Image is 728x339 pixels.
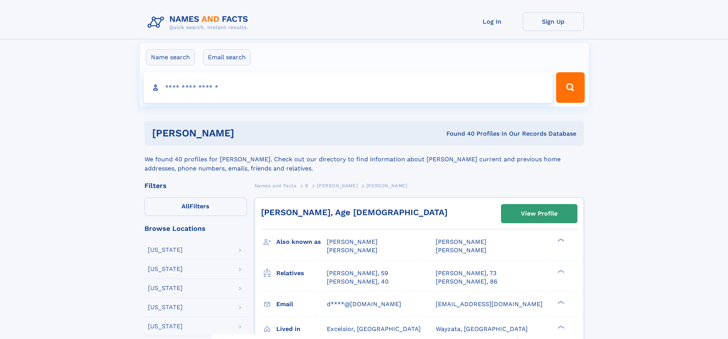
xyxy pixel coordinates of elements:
input: search input [144,72,553,103]
span: [PERSON_NAME] [366,183,407,188]
div: Found 40 Profiles In Our Records Database [340,130,576,138]
a: [PERSON_NAME], 59 [327,269,388,277]
div: [US_STATE] [148,266,183,272]
span: [EMAIL_ADDRESS][DOMAIN_NAME] [436,300,543,308]
h3: Lived in [276,323,327,336]
div: Browse Locations [144,225,247,232]
a: [PERSON_NAME], 86 [436,277,498,286]
a: Log In [462,12,523,31]
div: We found 40 profiles for [PERSON_NAME]. Check out our directory to find information about [PERSON... [144,146,584,173]
div: View Profile [521,205,558,222]
a: [PERSON_NAME] [317,181,358,190]
div: ❯ [556,300,565,305]
div: [US_STATE] [148,304,183,310]
a: View Profile [501,204,577,223]
span: [PERSON_NAME] [436,238,486,245]
a: [PERSON_NAME], Age [DEMOGRAPHIC_DATA] [261,208,448,217]
div: ❯ [556,238,565,243]
div: [US_STATE] [148,247,183,253]
h3: Also known as [276,235,327,248]
span: All [182,203,190,210]
button: Search Button [556,72,584,103]
img: Logo Names and Facts [144,12,255,33]
span: B [305,183,308,188]
span: [PERSON_NAME] [327,238,378,245]
h3: Relatives [276,267,327,280]
span: Wayzata, [GEOGRAPHIC_DATA] [436,325,528,333]
label: Filters [144,198,247,216]
a: Names and Facts [255,181,297,190]
h3: Email [276,298,327,311]
a: [PERSON_NAME], 40 [327,277,389,286]
div: [US_STATE] [148,323,183,329]
span: [PERSON_NAME] [327,247,378,254]
span: [PERSON_NAME] [436,247,486,254]
h1: [PERSON_NAME] [152,128,340,138]
a: Sign Up [523,12,584,31]
a: [PERSON_NAME], 73 [436,269,496,277]
div: ❯ [556,269,565,274]
div: ❯ [556,324,565,329]
span: [PERSON_NAME] [317,183,358,188]
a: B [305,181,308,190]
label: Email search [203,49,251,65]
label: Name search [146,49,195,65]
div: Filters [144,182,247,189]
div: [US_STATE] [148,285,183,291]
span: Excelsior, [GEOGRAPHIC_DATA] [327,325,421,333]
